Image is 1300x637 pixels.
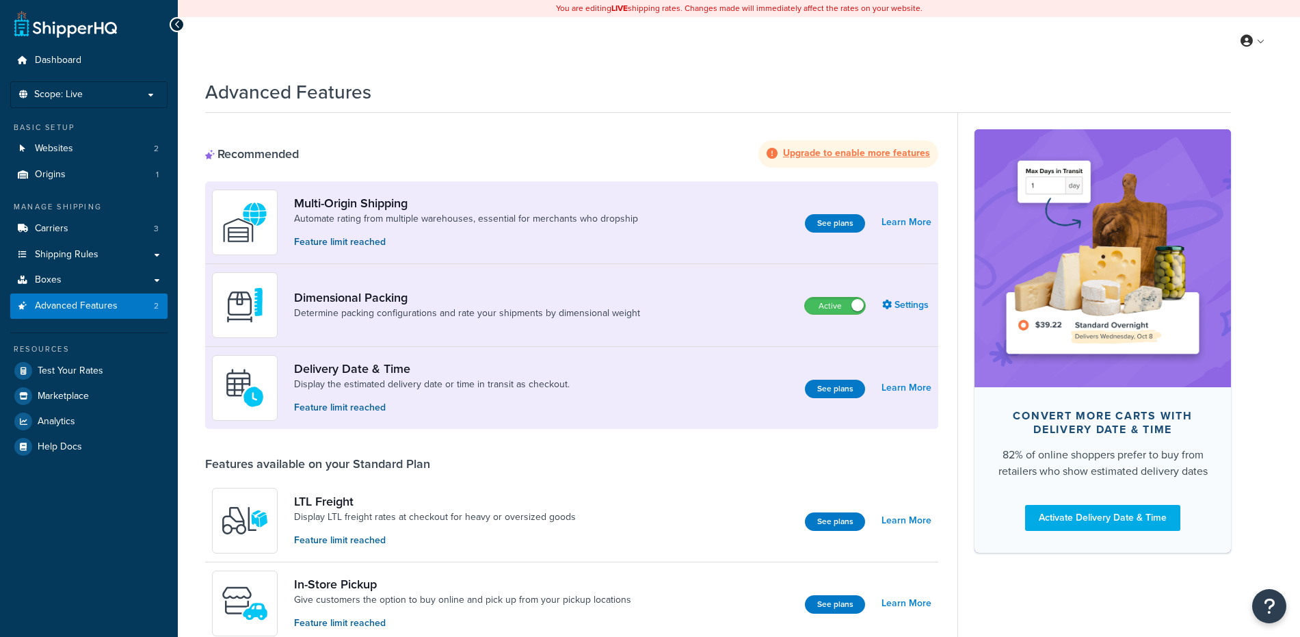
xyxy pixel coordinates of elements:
p: Feature limit reached [294,616,631,631]
span: Scope: Live [34,89,83,101]
div: Basic Setup [10,122,168,133]
img: DTVBYsAAAAAASUVORK5CYII= [221,281,269,329]
a: Carriers3 [10,216,168,242]
a: Display LTL freight rates at checkout for heavy or oversized goods [294,510,576,524]
button: See plans [805,595,865,614]
li: Advanced Features [10,294,168,319]
span: Shipping Rules [35,249,98,261]
li: Origins [10,162,168,187]
div: 82% of online shoppers prefer to buy from retailers who show estimated delivery dates [996,447,1209,480]
span: Dashboard [35,55,81,66]
div: Manage Shipping [10,201,168,213]
img: WatD5o0RtDAAAAAElFTkSuQmCC [221,198,269,246]
div: Resources [10,343,168,355]
p: Feature limit reached [294,533,576,548]
a: Automate rating from multiple warehouses, essential for merchants who dropship [294,212,638,226]
span: 3 [154,223,159,235]
a: Dashboard [10,48,168,73]
img: wfgcfpwTIucLEAAAAASUVORK5CYII= [221,580,269,627]
span: Marketplace [38,391,89,402]
span: Help Docs [38,441,82,453]
a: Learn More [881,594,931,613]
h1: Advanced Features [205,79,371,105]
a: Test Your Rates [10,359,168,383]
span: 2 [154,300,159,312]
a: Help Docs [10,434,168,459]
a: Advanced Features2 [10,294,168,319]
a: Origins1 [10,162,168,187]
a: Give customers the option to buy online and pick up from your pickup locations [294,593,631,607]
span: Advanced Features [35,300,118,312]
img: gfkeb5ejjkALwAAAABJRU5ErkJggg== [221,364,269,412]
div: Convert more carts with delivery date & time [996,409,1209,437]
a: Marketplace [10,384,168,408]
a: Multi-Origin Shipping [294,196,638,211]
img: feature-image-ddt-36eae7f7280da8017bfb280eaccd9c446f90b1fe08728e4019434db127062ab4.png [995,150,1210,366]
strong: Upgrade to enable more features [783,146,930,160]
div: Features available on your Standard Plan [205,456,430,471]
span: Analytics [38,416,75,428]
a: Learn More [881,378,931,398]
a: Boxes [10,268,168,293]
li: Carriers [10,216,168,242]
a: Activate Delivery Date & Time [1025,505,1180,531]
button: See plans [805,214,865,233]
label: Active [805,298,865,314]
li: Websites [10,136,168,161]
a: Learn More [881,511,931,530]
b: LIVE [611,2,628,14]
span: 2 [154,143,159,155]
a: In-Store Pickup [294,577,631,592]
a: Learn More [881,213,931,232]
a: Delivery Date & Time [294,361,570,376]
span: Websites [35,143,73,155]
a: Shipping Rules [10,242,168,268]
a: Settings [882,296,931,315]
button: See plans [805,380,865,398]
button: Open Resource Center [1252,589,1286,623]
span: 1 [156,169,159,181]
span: Test Your Rates [38,365,103,377]
span: Origins [35,169,66,181]
span: Boxes [35,274,62,286]
p: Feature limit reached [294,400,570,415]
div: Recommended [205,146,299,161]
a: Analytics [10,409,168,434]
a: Display the estimated delivery date or time in transit as checkout. [294,378,570,391]
a: Determine packing configurations and rate your shipments by dimensional weight [294,307,640,320]
button: See plans [805,512,865,531]
a: Websites2 [10,136,168,161]
a: LTL Freight [294,494,576,509]
span: Carriers [35,223,68,235]
img: y79ZsPf0fXUFUhFXDzUgf+ktZg5F2+ohG75+v3d2s1D9TjoU8PiyCIluIjV41seZevKCRuEjTPPOKHJsQcmKCXGdfprl3L4q7... [221,497,269,545]
a: Dimensional Packing [294,290,640,305]
p: Feature limit reached [294,235,638,250]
